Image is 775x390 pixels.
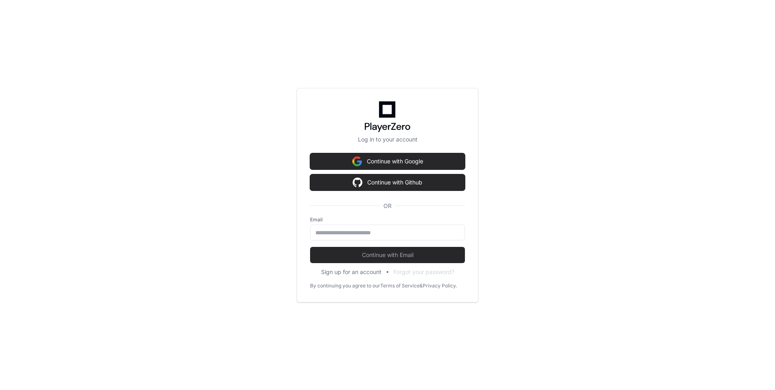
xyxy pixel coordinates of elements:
button: Continue with Google [310,153,465,169]
div: & [420,283,423,289]
a: Privacy Policy. [423,283,457,289]
span: OR [380,202,395,210]
button: Forgot your password? [394,268,454,276]
a: Terms of Service [380,283,420,289]
button: Continue with Email [310,247,465,263]
p: Log in to your account [310,135,465,144]
span: Continue with Email [310,251,465,259]
img: Sign in with google [353,174,362,191]
div: By continuing you agree to our [310,283,380,289]
button: Sign up for an account [321,268,381,276]
img: Sign in with google [352,153,362,169]
label: Email [310,216,465,223]
button: Continue with Github [310,174,465,191]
